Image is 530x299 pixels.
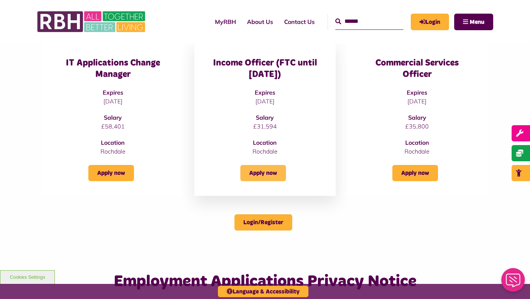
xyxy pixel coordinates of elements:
button: Navigation [454,14,493,30]
a: Login/Register [234,214,292,231]
button: Language & Accessibility [218,286,308,297]
p: [DATE] [57,97,169,106]
p: Rochdale [361,147,473,156]
strong: Location [405,139,429,146]
p: Rochdale [57,147,169,156]
p: Rochdale [209,147,321,156]
h3: Employment Applications Privacy Notice [113,271,417,292]
a: MyRBH [209,12,241,32]
a: MyRBH [411,14,449,30]
a: About Us [241,12,279,32]
a: Contact Us [279,12,320,32]
p: £58,401 [57,122,169,131]
h3: IT Applications Change Manager [57,57,169,80]
strong: Salary [256,114,274,121]
p: [DATE] [209,97,321,106]
strong: Expires [103,89,123,96]
a: Apply now [240,165,286,181]
strong: Salary [104,114,122,121]
h3: Commercial Services Officer [361,57,473,80]
h3: Income Officer (FTC until [DATE]) [209,57,321,80]
p: £35,800 [361,122,473,131]
span: Menu [470,19,484,25]
iframe: Netcall Web Assistant for live chat [497,266,530,299]
p: [DATE] [361,97,473,106]
a: Apply now [88,165,134,181]
input: Search [335,14,403,29]
strong: Salary [408,114,426,121]
strong: Location [253,139,277,146]
strong: Expires [407,89,427,96]
strong: Location [101,139,125,146]
img: RBH [37,7,147,36]
strong: Expires [255,89,275,96]
a: Apply now [392,165,438,181]
p: £31,594 [209,122,321,131]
